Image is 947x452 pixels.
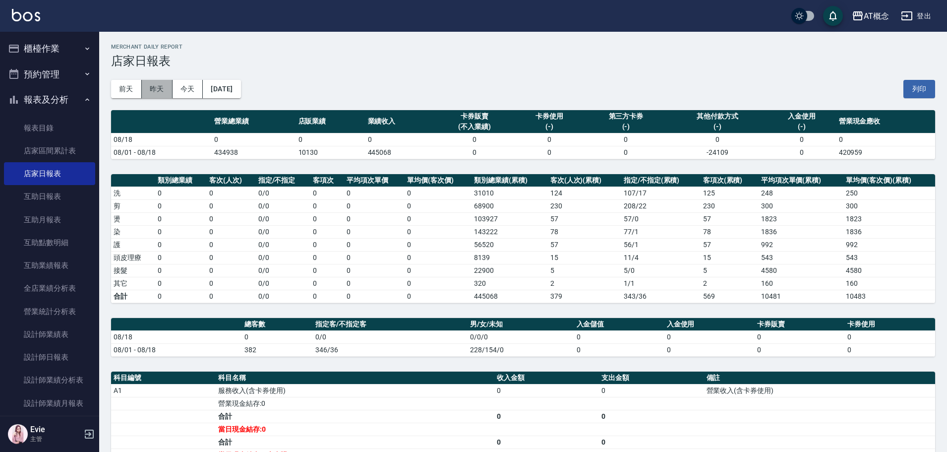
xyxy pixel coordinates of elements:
[256,174,311,187] th: 指定/不指定
[548,212,621,225] td: 57
[836,110,935,133] th: 營業現金應收
[155,199,207,212] td: 0
[256,251,311,264] td: 0 / 0
[405,212,472,225] td: 0
[405,264,472,277] td: 0
[155,174,207,187] th: 類別總業績
[310,290,344,303] td: 0
[701,174,759,187] th: 客項次(累積)
[664,343,755,356] td: 0
[701,251,759,264] td: 15
[111,54,935,68] h3: 店家日報表
[472,251,547,264] td: 8139
[4,277,95,300] a: 全店業績分析表
[111,133,212,146] td: 08/18
[207,277,256,290] td: 0
[621,290,701,303] td: 343/36
[435,133,515,146] td: 0
[494,436,599,449] td: 0
[256,238,311,251] td: 0 / 0
[310,199,344,212] td: 0
[759,290,844,303] td: 10481
[843,264,935,277] td: 4580
[405,277,472,290] td: 0
[111,187,155,199] td: 洗
[4,369,95,391] a: 設計師業績分析表
[155,277,207,290] td: 0
[313,330,468,343] td: 0/0
[494,372,599,385] th: 收入金額
[574,318,664,331] th: 入金儲值
[472,212,547,225] td: 103927
[4,254,95,277] a: 互助業績報表
[405,290,472,303] td: 0
[4,36,95,62] button: 櫃檯作業
[670,111,764,122] div: 其他付款方式
[701,290,759,303] td: 569
[701,225,759,238] td: 78
[548,174,621,187] th: 客次(人次)(累積)
[548,238,621,251] td: 57
[548,199,621,212] td: 230
[111,146,212,159] td: 08/01 - 08/18
[256,187,311,199] td: 0 / 0
[4,231,95,254] a: 互助點數明細
[472,277,547,290] td: 320
[4,208,95,231] a: 互助月報表
[4,415,95,438] a: 設計師抽成報表
[4,323,95,346] a: 設計師業績表
[207,199,256,212] td: 0
[4,87,95,113] button: 報表及分析
[472,225,547,238] td: 143222
[472,238,547,251] td: 56520
[256,277,311,290] td: 0 / 0
[621,212,701,225] td: 57 / 0
[313,343,468,356] td: 346/36
[668,133,767,146] td: 0
[517,111,582,122] div: 卡券使用
[548,225,621,238] td: 78
[843,290,935,303] td: 10483
[111,372,216,385] th: 科目編號
[216,423,494,436] td: 當日現金結存:0
[173,80,203,98] button: 今天
[111,264,155,277] td: 接髮
[4,162,95,185] a: 店家日報表
[207,212,256,225] td: 0
[843,251,935,264] td: 543
[111,110,935,159] table: a dense table
[621,264,701,277] td: 5 / 0
[864,10,889,22] div: AT概念
[704,372,936,385] th: 備註
[207,251,256,264] td: 0
[437,111,512,122] div: 卡券販賣
[701,277,759,290] td: 2
[405,225,472,238] td: 0
[494,384,599,397] td: 0
[30,425,81,435] h5: Evie
[621,174,701,187] th: 指定/不指定(累積)
[836,146,935,159] td: 420959
[668,146,767,159] td: -24109
[472,290,547,303] td: 445068
[759,212,844,225] td: 1823
[4,62,95,87] button: 預約管理
[584,133,668,146] td: 0
[207,238,256,251] td: 0
[405,187,472,199] td: 0
[548,251,621,264] td: 15
[216,436,494,449] td: 合計
[111,80,142,98] button: 前天
[574,343,664,356] td: 0
[405,199,472,212] td: 0
[515,133,584,146] td: 0
[621,251,701,264] td: 11 / 4
[207,187,256,199] td: 0
[548,290,621,303] td: 379
[216,410,494,423] td: 合計
[704,384,936,397] td: 營業收入(含卡券使用)
[155,238,207,251] td: 0
[767,146,836,159] td: 0
[769,122,834,132] div: (-)
[365,133,435,146] td: 0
